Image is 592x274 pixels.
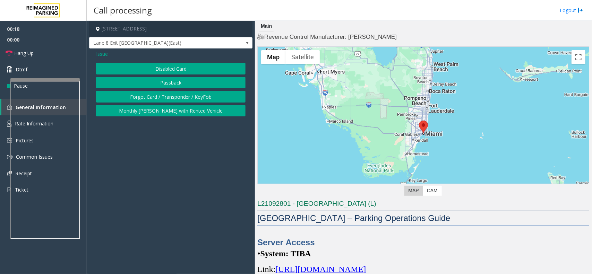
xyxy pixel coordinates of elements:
[90,2,155,19] h3: Call processing
[257,265,275,274] span: Link:
[257,33,589,41] h4: Revenue Control Manufacturer: [PERSON_NAME]
[7,187,11,193] img: 'icon'
[560,7,583,14] a: Logout
[7,171,12,176] img: 'icon'
[259,21,274,32] div: Main
[257,199,589,211] h3: L21092801 - [GEOGRAPHIC_DATA] (L)
[16,66,27,73] span: Dtmf
[285,50,320,64] button: Show satellite imagery
[260,249,311,258] span: System: TIBA
[419,121,428,133] div: 701 South Miami Avenue, Miami, FL
[96,91,246,103] button: Forgot Card / Transponder / KeyFob
[261,50,285,64] button: Show street map
[257,249,260,258] span: •
[96,105,246,117] button: Monthly [PERSON_NAME] with Rented Vehicle
[572,50,585,64] button: Toggle fullscreen view
[275,265,366,274] span: [URL][DOMAIN_NAME]
[275,267,366,273] a: [URL][DOMAIN_NAME]
[257,213,450,223] span: [GEOGRAPHIC_DATA] – Parking Operations Guide
[7,154,12,160] img: 'icon'
[578,7,583,14] img: logout
[7,105,12,110] img: 'icon'
[96,50,108,58] span: Issue
[89,37,220,48] span: Lane 8 Exit [GEOGRAPHIC_DATA](East)
[1,99,87,115] a: General Information
[14,50,34,57] span: Hang Up
[7,138,12,143] img: 'icon'
[423,186,442,196] label: CAM
[89,21,252,37] h4: [STREET_ADDRESS]
[7,121,11,127] img: 'icon'
[257,238,315,247] span: Server Access
[96,63,246,74] button: Disabled Card
[404,186,423,196] label: Map
[96,77,246,89] button: Passback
